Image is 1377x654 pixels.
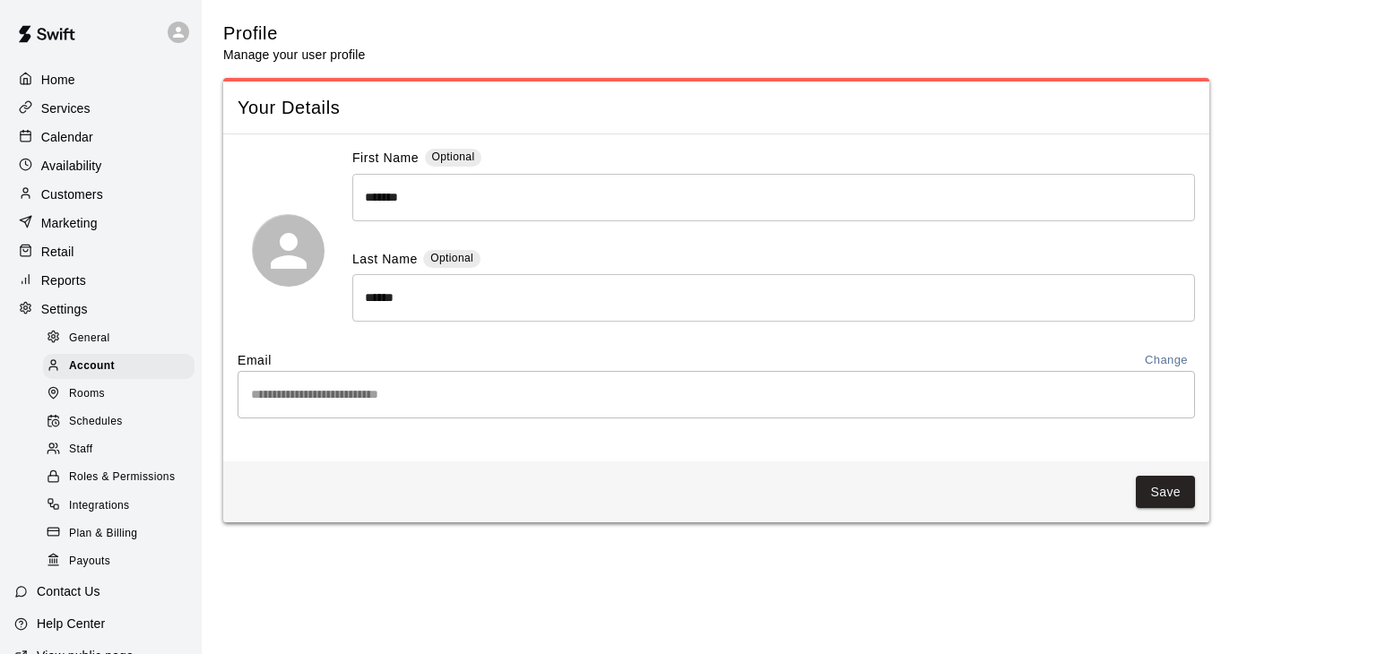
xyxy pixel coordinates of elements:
button: Change [1138,350,1195,371]
a: Retail [14,238,187,265]
div: General [43,326,195,351]
div: Rooms [43,382,195,407]
a: Plan & Billing [43,520,202,547]
a: General [43,324,202,352]
span: Rooms [69,385,105,403]
p: Customers [41,185,103,203]
a: Payouts [43,547,202,575]
p: Manage your user profile [223,46,365,64]
button: Save [1136,476,1195,509]
label: Last Name [352,250,418,271]
a: Integrations [43,492,202,520]
a: Availability [14,152,187,179]
p: Settings [41,300,88,318]
a: Calendar [14,124,187,151]
div: Account [43,354,195,379]
p: Retail [41,243,74,261]
span: Payouts [69,553,110,571]
span: General [69,330,110,348]
p: Contact Us [37,582,100,600]
div: Staff [43,437,195,462]
p: Services [41,99,91,117]
a: Reports [14,267,187,294]
span: Roles & Permissions [69,469,175,486]
label: Email [238,351,272,369]
a: Settings [14,296,187,323]
h5: Profile [223,22,365,46]
span: Optional [432,151,475,163]
a: Services [14,95,187,122]
a: Staff [43,436,202,464]
label: First Name [352,149,419,169]
div: Roles & Permissions [43,465,195,490]
div: Plan & Billing [43,521,195,546]
a: Account [43,352,202,380]
span: Your Details [238,96,1195,120]
span: Account [69,357,115,375]
div: Integrations [43,494,195,519]
span: Plan & Billing [69,525,137,543]
p: Home [41,71,75,89]
a: Customers [14,181,187,208]
a: Schedules [43,409,202,436]
p: Help Center [37,615,105,632]
a: Marketing [14,210,187,237]
p: Reports [41,271,86,289]
div: Schedules [43,409,195,435]
span: Schedules [69,413,123,431]
div: Payouts [43,549,195,574]
span: Staff [69,441,92,459]
a: Rooms [43,381,202,409]
p: Availability [41,157,102,175]
span: Integrations [69,497,130,515]
a: Roles & Permissions [43,464,202,492]
p: Marketing [41,214,98,232]
p: Calendar [41,128,93,146]
span: Optional [430,252,473,264]
a: Home [14,66,187,93]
